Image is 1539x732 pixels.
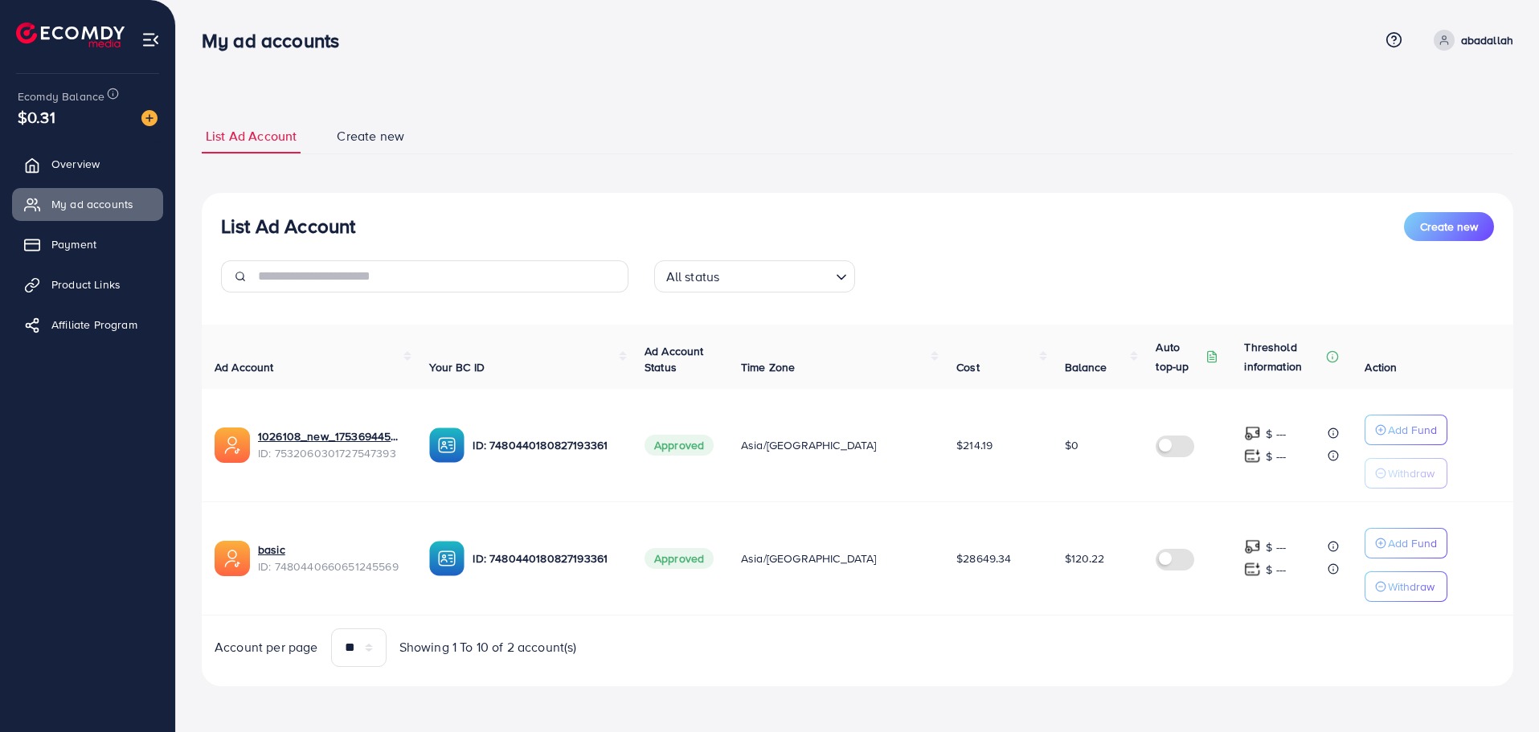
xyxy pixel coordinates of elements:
span: Product Links [51,276,121,292]
p: abadallah [1461,31,1513,50]
p: ID: 7480440180827193361 [473,436,618,455]
span: Ad Account [215,359,274,375]
span: Approved [645,435,714,456]
p: Auto top-up [1156,337,1202,376]
p: Add Fund [1388,420,1437,440]
span: ID: 7480440660651245569 [258,558,403,575]
a: basic [258,542,285,558]
p: $ --- [1266,447,1286,466]
a: 1026108_new_1753694455989 [258,428,403,444]
span: All status [663,265,723,288]
span: $214.19 [956,437,993,453]
span: Asia/[GEOGRAPHIC_DATA] [741,437,877,453]
span: Action [1365,359,1397,375]
button: Withdraw [1365,571,1447,602]
img: top-up amount [1244,561,1261,578]
span: Showing 1 To 10 of 2 account(s) [399,638,577,656]
p: Threshold information [1244,337,1323,376]
span: Create new [337,127,404,145]
p: Add Fund [1388,534,1437,553]
a: Payment [12,228,163,260]
p: $ --- [1266,560,1286,579]
h3: List Ad Account [221,215,355,238]
a: Overview [12,148,163,180]
img: ic-ba-acc.ded83a64.svg [429,541,465,576]
button: Create new [1404,212,1494,241]
span: Approved [645,548,714,569]
img: top-up amount [1244,538,1261,555]
p: $ --- [1266,424,1286,444]
span: ID: 7532060301727547393 [258,445,403,461]
img: logo [16,22,125,47]
a: abadallah [1427,30,1513,51]
span: Account per page [215,638,318,656]
img: ic-ads-acc.e4c84228.svg [215,541,250,576]
img: image [141,110,158,126]
img: ic-ba-acc.ded83a64.svg [429,427,465,463]
div: Search for option [654,260,855,292]
span: Affiliate Program [51,317,137,333]
span: Overview [51,156,100,172]
span: My ad accounts [51,196,133,212]
img: ic-ads-acc.e4c84228.svg [215,427,250,463]
a: Affiliate Program [12,309,163,341]
a: Product Links [12,268,163,301]
span: List Ad Account [206,127,297,145]
img: top-up amount [1244,425,1261,442]
a: My ad accounts [12,188,163,220]
span: $0.31 [18,105,55,129]
span: Balance [1065,359,1107,375]
span: Ad Account Status [645,343,704,375]
button: Withdraw [1365,458,1447,489]
span: $0 [1065,437,1079,453]
h3: My ad accounts [202,29,352,52]
div: <span class='underline'> basic</span></br>7480440660651245569 [258,542,403,575]
span: Ecomdy Balance [18,88,104,104]
span: Cost [956,359,980,375]
span: Create new [1420,219,1478,235]
span: Asia/[GEOGRAPHIC_DATA] [741,550,877,566]
div: <span class='underline'>1026108_new_1753694455989</span></br>7532060301727547393 [258,428,403,461]
p: ID: 7480440180827193361 [473,549,618,568]
span: Your BC ID [429,359,485,375]
p: $ --- [1266,538,1286,557]
span: Payment [51,236,96,252]
input: Search for option [724,262,829,288]
img: menu [141,31,160,49]
p: Withdraw [1388,577,1435,596]
p: Withdraw [1388,464,1435,483]
span: Time Zone [741,359,795,375]
span: $28649.34 [956,550,1011,566]
button: Add Fund [1365,415,1447,445]
img: top-up amount [1244,448,1261,464]
span: $120.22 [1065,550,1105,566]
button: Add Fund [1365,528,1447,558]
